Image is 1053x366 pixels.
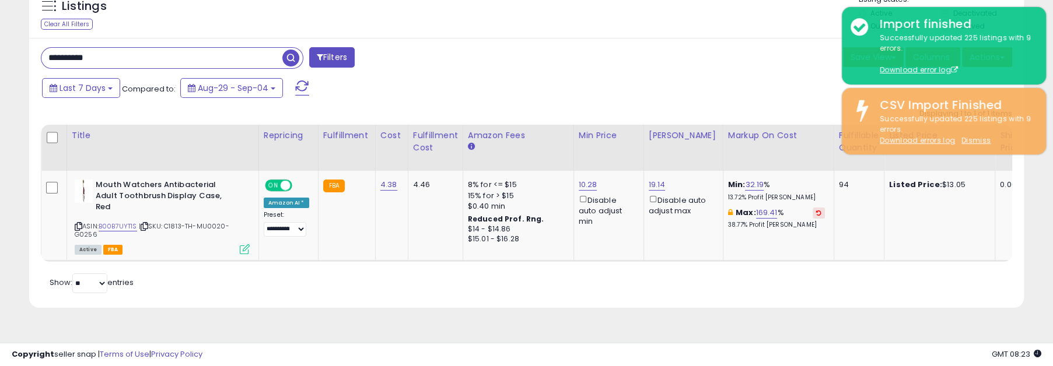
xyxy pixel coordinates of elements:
[889,179,942,190] b: Listed Price:
[871,97,1037,114] div: CSV Import Finished
[468,214,544,224] b: Reduced Prof. Rng.
[728,179,746,190] b: Min:
[468,180,565,190] div: 8% for <= $15
[756,207,778,219] a: 169.41
[728,193,825,202] p: 13.72% Profit [PERSON_NAME]
[42,78,120,98] button: Last 7 Days
[871,16,1037,33] div: Import finished
[180,78,283,98] button: Aug-29 - Sep-04
[96,180,237,215] b: Mouth Watchers Antibacterial Adult Toothbrush Display Case, Red
[264,129,313,142] div: Repricing
[198,82,268,94] span: Aug-29 - Sep-04
[649,179,666,191] a: 19.14
[880,135,955,145] a: Download errors log
[103,245,123,255] span: FBA
[889,180,986,190] div: $13.05
[992,349,1041,360] span: 2025-09-12 08:23 GMT
[961,135,991,145] u: Dismiss
[75,245,102,255] span: All listings currently available for purchase on Amazon
[99,221,137,231] a: B00B7UYT1S
[468,191,565,201] div: 15% for > $15
[579,129,639,142] div: Min Price
[72,129,254,142] div: Title
[266,181,281,191] span: ON
[839,129,879,154] div: Fulfillable Quantity
[468,234,565,244] div: $15.01 - $16.28
[649,129,718,142] div: [PERSON_NAME]
[649,193,714,216] div: Disable auto adjust max
[745,179,764,191] a: 32.19
[839,180,875,190] div: 94
[75,180,250,253] div: ASIN:
[41,19,93,30] div: Clear All Filters
[468,142,475,152] small: Amazon Fees.
[75,180,93,203] img: 2177lVLSCrL._SL40_.jpg
[723,125,834,171] th: The percentage added to the cost of goods (COGS) that forms the calculator for Min & Max prices.
[871,114,1037,146] div: Successfully updated 225 listings with 9 errors.
[736,207,756,218] b: Max:
[309,47,355,68] button: Filters
[12,349,54,360] strong: Copyright
[151,349,202,360] a: Privacy Policy
[264,211,309,237] div: Preset:
[579,179,597,191] a: 10.28
[880,65,958,75] a: Download error log
[468,224,565,234] div: $14 - $14.86
[728,129,829,142] div: Markup on Cost
[12,349,202,360] div: seller snap | |
[728,207,825,229] div: %
[728,180,825,201] div: %
[323,180,345,192] small: FBA
[100,349,149,360] a: Terms of Use
[1000,180,1019,190] div: 0.00
[413,129,458,154] div: Fulfillment Cost
[413,180,454,190] div: 4.46
[75,221,229,239] span: | SKU: C1813-TH-MU0020-G0256
[291,181,309,191] span: OFF
[323,129,370,142] div: Fulfillment
[380,129,403,142] div: Cost
[871,33,1037,76] div: Successfully updated 225 listings with 9 errors.
[468,201,565,212] div: $0.40 min
[264,198,309,208] div: Amazon AI *
[728,221,825,229] p: 38.77% Profit [PERSON_NAME]
[468,129,569,142] div: Amazon Fees
[579,193,635,227] div: Disable auto adjust min
[122,83,176,94] span: Compared to:
[60,82,106,94] span: Last 7 Days
[380,179,397,191] a: 4.38
[50,277,134,288] span: Show: entries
